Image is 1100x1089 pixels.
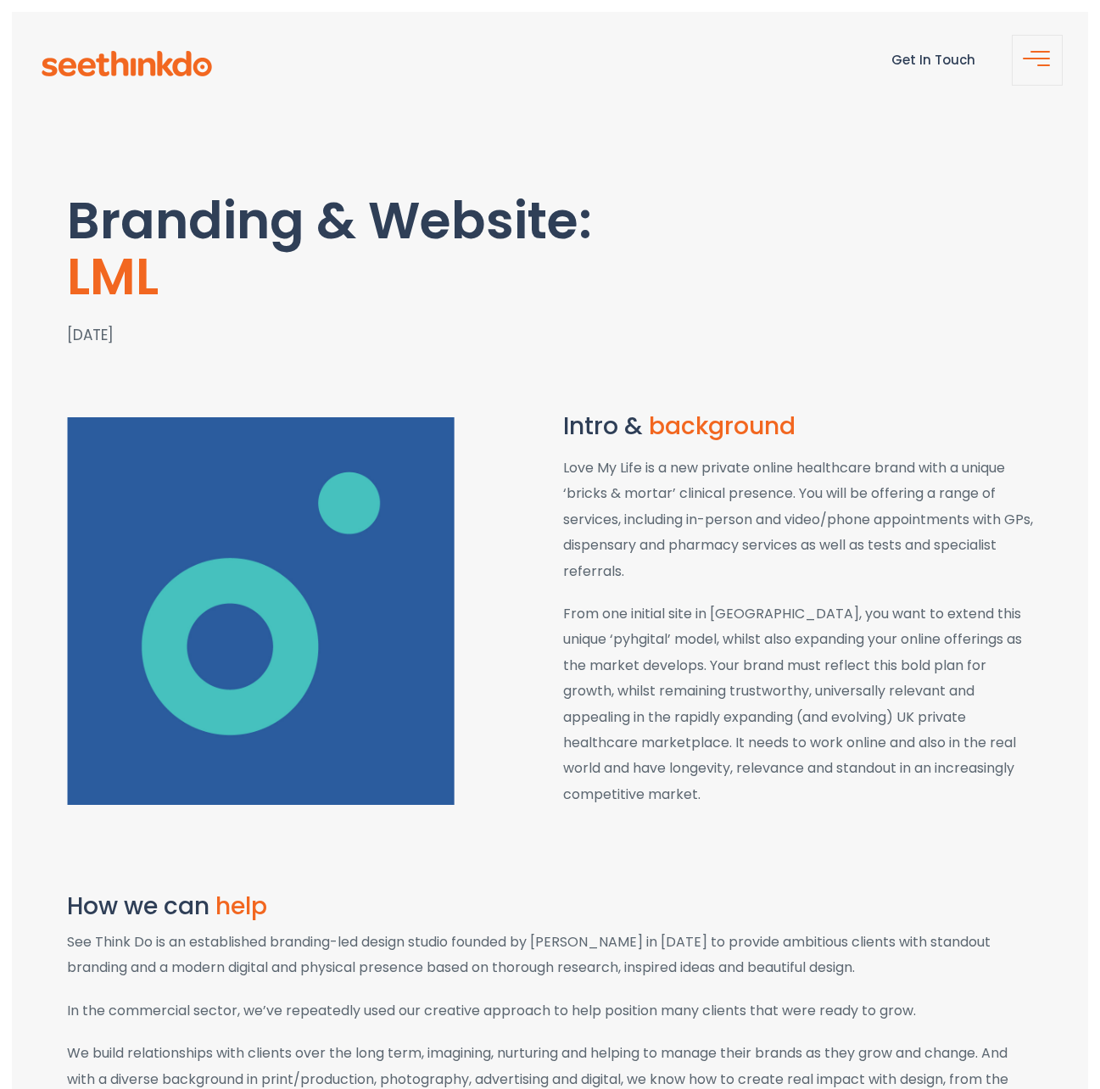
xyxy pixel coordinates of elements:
[67,894,1034,920] h2: How we can help
[67,321,621,349] p: [DATE]
[67,193,621,304] h1: Branding & Website: LML
[164,890,209,923] span: can
[215,890,267,923] span: help
[316,185,356,256] span: &
[649,410,796,443] span: background
[891,51,975,69] a: Get In Touch
[42,51,212,76] img: see-think-do-logo.png
[624,410,643,443] span: &
[67,241,159,312] span: LML
[563,410,618,443] span: Intro
[67,185,304,256] span: Branding
[67,890,118,923] span: How
[124,890,158,923] span: we
[563,455,1034,584] p: Love My Life is a new private online healthcare brand with a unique ‘bricks & mortar’ clinical pr...
[563,601,1034,807] p: From one initial site in [GEOGRAPHIC_DATA], you want to extend this unique ‘pyhgital’ model, whil...
[368,185,592,256] span: Website:
[67,998,1034,1024] p: In the commercial sector, we’ve repeatedly used our creative approach to help position many clien...
[67,930,1034,981] p: See Think Do is an established branding-led design studio founded by [PERSON_NAME] in [DATE] to p...
[563,414,1034,440] h2: Intro & background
